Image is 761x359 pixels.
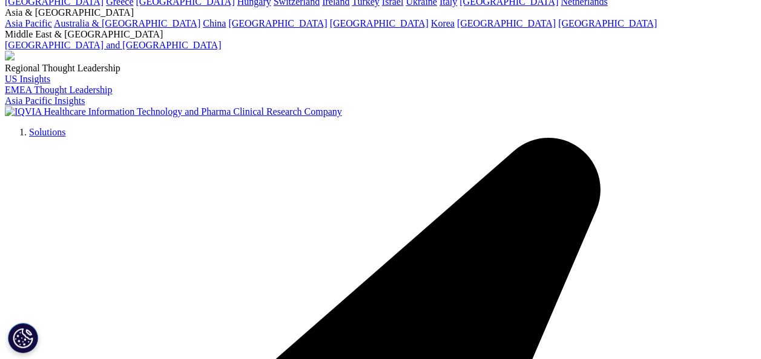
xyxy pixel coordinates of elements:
[457,18,556,28] a: [GEOGRAPHIC_DATA]
[203,18,226,28] a: China
[431,18,455,28] a: Korea
[5,18,52,28] a: Asia Pacific
[8,323,38,353] button: Cookies Settings
[558,18,657,28] a: [GEOGRAPHIC_DATA]
[330,18,429,28] a: [GEOGRAPHIC_DATA]
[5,40,221,50] a: [GEOGRAPHIC_DATA] and [GEOGRAPHIC_DATA]
[228,18,327,28] a: [GEOGRAPHIC_DATA]
[5,74,50,84] a: US Insights
[5,63,756,74] div: Regional Thought Leadership
[5,106,342,117] img: IQVIA Healthcare Information Technology and Pharma Clinical Research Company
[5,85,112,95] a: EMEA Thought Leadership
[5,95,85,106] a: Asia Pacific Insights
[5,51,15,60] img: 2093_analyzing-data-using-big-screen-display-and-laptop.png
[5,7,756,18] div: Asia & [GEOGRAPHIC_DATA]
[29,127,65,137] a: Solutions
[5,29,756,40] div: Middle East & [GEOGRAPHIC_DATA]
[54,18,200,28] a: Australia & [GEOGRAPHIC_DATA]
